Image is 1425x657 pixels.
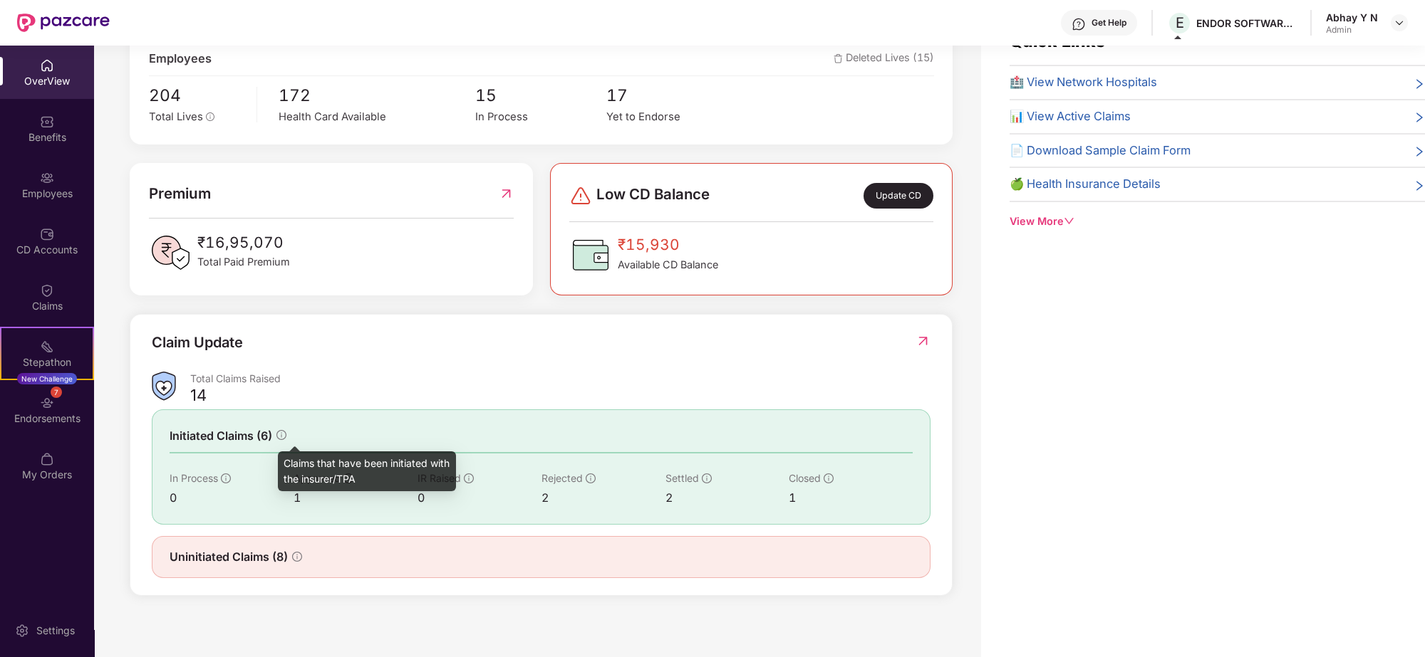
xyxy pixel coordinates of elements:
span: 🏥 View Network Hospitals [1010,73,1157,92]
span: ₹16,95,070 [197,231,290,255]
span: right [1414,144,1425,160]
img: deleteIcon [834,54,843,63]
img: RedirectIcon [499,182,514,205]
img: ClaimsSummaryIcon [152,372,176,401]
img: svg+xml;base64,PHN2ZyBpZD0iQ0RfQWNjb3VudHMiIGRhdGEtbmFtZT0iQ0QgQWNjb3VudHMiIHhtbG5zPSJodHRwOi8vd3... [40,227,54,241]
div: Stepathon [1,355,93,369]
span: 172 [279,83,475,109]
span: 15 [475,83,606,109]
span: info-circle [824,473,834,483]
span: Low CD Balance [596,183,710,209]
span: Employees [149,50,212,68]
img: svg+xml;base64,PHN2ZyBpZD0iRGFuZ2VyLTMyeDMyIiB4bWxucz0iaHR0cDovL3d3dy53My5vcmcvMjAwMC9zdmciIHdpZH... [569,184,592,207]
img: svg+xml;base64,PHN2ZyB4bWxucz0iaHR0cDovL3d3dy53My5vcmcvMjAwMC9zdmciIHdpZHRoPSIyMSIgaGVpZ2h0PSIyMC... [40,340,54,354]
span: info-circle [702,473,712,483]
div: Admin [1326,24,1378,36]
img: RedirectIcon [916,334,931,348]
div: Total Claims Raised [190,372,931,385]
span: Closed [789,472,821,484]
div: 1 [294,489,418,507]
span: 204 [149,83,247,109]
span: info-circle [586,473,596,483]
img: svg+xml;base64,PHN2ZyBpZD0iU2V0dGluZy0yMHgyMCIgeG1sbnM9Imh0dHA6Ly93d3cudzMub3JnLzIwMDAvc3ZnIiB3aW... [15,624,29,638]
div: 2 [665,489,789,507]
span: Total Paid Premium [197,254,290,270]
div: Abhay Y N [1326,11,1378,24]
div: 7 [51,387,62,398]
div: Yet to Endorse [606,109,737,125]
span: right [1414,110,1425,126]
div: 1 [789,489,913,507]
span: down [1064,216,1074,226]
span: info-circle [292,552,302,562]
span: Available CD Balance [618,257,718,273]
div: View More [1010,214,1425,230]
img: svg+xml;base64,PHN2ZyBpZD0iTXlfT3JkZXJzIiBkYXRhLW5hbWU9Ik15IE9yZGVycyIgeG1sbnM9Imh0dHA6Ly93d3cudz... [40,452,54,466]
span: In Process [170,472,218,484]
img: svg+xml;base64,PHN2ZyBpZD0iQ2xhaW0iIHhtbG5zPSJodHRwOi8vd3d3LnczLm9yZy8yMDAwL3N2ZyIgd2lkdGg9IjIwIi... [40,283,54,298]
div: 0 [418,489,541,507]
div: Update CD [864,183,933,209]
span: IR Raised [418,472,461,484]
img: New Pazcare Logo [17,14,110,32]
span: Deleted Lives (15) [834,50,934,68]
div: 2 [541,489,665,507]
div: New Challenge [17,373,77,384]
img: svg+xml;base64,PHN2ZyBpZD0iSG9tZSIgeG1sbnM9Imh0dHA6Ly93d3cudzMub3JnLzIwMDAvc3ZnIiB3aWR0aD0iMjAiIG... [40,58,54,73]
span: right [1414,76,1425,92]
img: CDBalanceIcon [569,233,612,276]
div: 0 [170,489,294,507]
span: E [1176,14,1184,31]
span: info-circle [464,473,474,483]
span: 🍏 Health Insurance Details [1010,175,1161,194]
div: Claim Update [152,332,243,354]
span: Settled [665,472,699,484]
div: Get Help [1092,17,1126,28]
span: info-circle [206,112,214,121]
span: 📊 View Active Claims [1010,107,1131,126]
span: info-circle [276,430,286,440]
div: Settings [32,624,79,638]
span: 17 [606,83,737,109]
img: svg+xml;base64,PHN2ZyBpZD0iSGVscC0zMngzMiIgeG1sbnM9Imh0dHA6Ly93d3cudzMub3JnLzIwMDAvc3ZnIiB3aWR0aD... [1072,17,1086,31]
div: Health Card Available [279,109,475,125]
span: Total Lives [149,110,203,123]
img: svg+xml;base64,PHN2ZyBpZD0iRW5kb3JzZW1lbnRzIiB4bWxucz0iaHR0cDovL3d3dy53My5vcmcvMjAwMC9zdmciIHdpZH... [40,396,54,410]
span: info-circle [221,473,231,483]
img: svg+xml;base64,PHN2ZyBpZD0iRHJvcGRvd24tMzJ4MzIiIHhtbG5zPSJodHRwOi8vd3d3LnczLm9yZy8yMDAwL3N2ZyIgd2... [1394,17,1405,28]
div: ENDOR SOFTWARE PRIVATE LIMITED [1196,16,1296,30]
span: Initiated Claims (6) [170,427,272,445]
span: 📄 Download Sample Claim Form [1010,142,1191,160]
img: svg+xml;base64,PHN2ZyBpZD0iQmVuZWZpdHMiIHhtbG5zPSJodHRwOi8vd3d3LnczLm9yZy8yMDAwL3N2ZyIgd2lkdGg9Ij... [40,115,54,129]
div: 14 [190,385,207,405]
img: PaidPremiumIcon [149,231,192,274]
img: svg+xml;base64,PHN2ZyBpZD0iRW1wbG95ZWVzIiB4bWxucz0iaHR0cDovL3d3dy53My5vcmcvMjAwMC9zdmciIHdpZHRoPS... [40,171,54,185]
span: Rejected [541,472,583,484]
span: Premium [149,182,211,205]
div: In Process [475,109,606,125]
span: right [1414,178,1425,194]
span: ₹15,930 [618,233,718,257]
div: Claims that have been initiated with the insurer/TPA [278,451,456,491]
span: Uninitiated Claims (8) [170,548,288,566]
